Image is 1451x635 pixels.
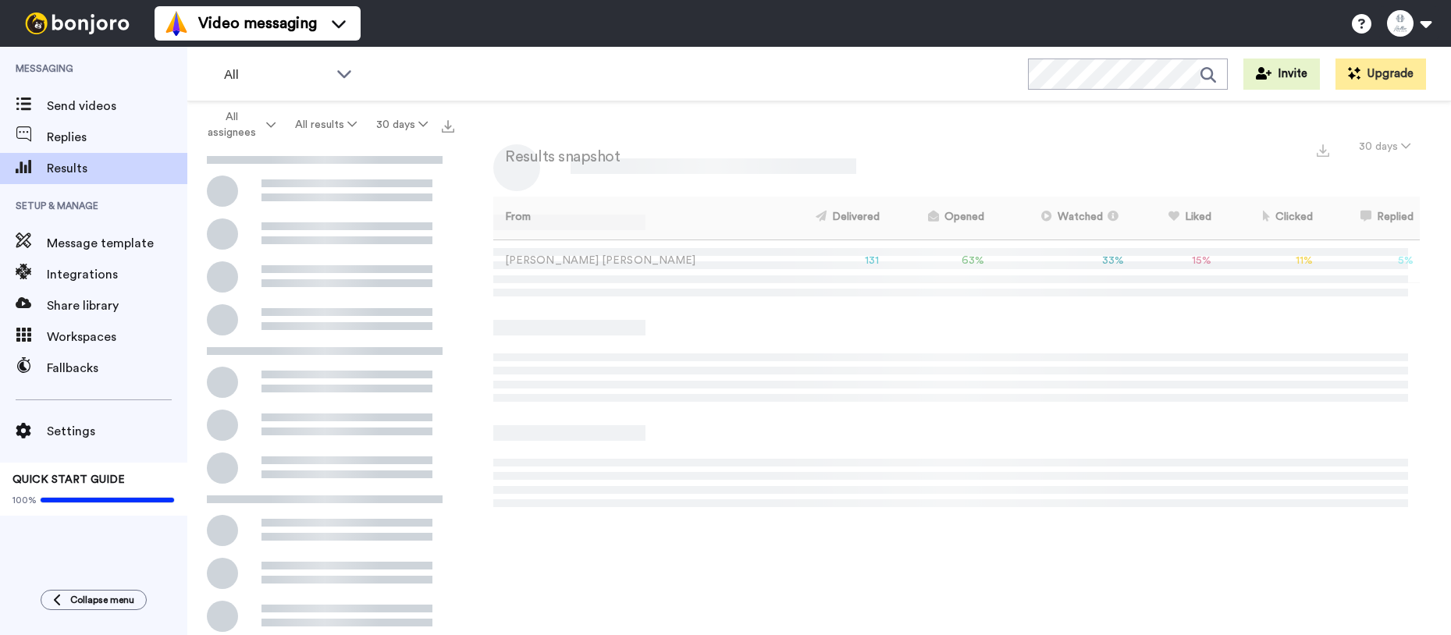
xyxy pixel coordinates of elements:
td: [PERSON_NAME] [PERSON_NAME] [493,239,770,282]
td: 11 % [1218,239,1319,282]
td: 33 % [990,239,1130,282]
td: 63 % [886,239,990,282]
button: Invite [1243,59,1320,90]
img: export.svg [1317,144,1329,157]
span: All assignees [200,109,263,140]
th: Delivered [770,197,886,239]
span: Video messaging [198,12,317,34]
th: Clicked [1218,197,1319,239]
span: 100% [12,494,37,506]
h2: Results snapshot [493,148,620,165]
button: 30 days [366,111,437,139]
button: Collapse menu [41,590,147,610]
span: Collapse menu [70,594,134,606]
td: 131 [770,239,886,282]
img: vm-color.svg [164,11,189,36]
span: Replies [47,128,187,147]
button: All assignees [190,103,286,147]
th: Opened [886,197,990,239]
span: Workspaces [47,328,187,346]
button: All results [286,111,367,139]
button: Export all results that match these filters now. [437,113,459,137]
span: QUICK START GUIDE [12,474,125,485]
th: From [493,197,770,239]
th: Watched [990,197,1130,239]
span: Integrations [47,265,187,284]
img: bj-logo-header-white.svg [19,12,136,34]
img: export.svg [442,120,454,133]
span: Share library [47,296,187,315]
button: Upgrade [1335,59,1426,90]
span: Results [47,159,187,178]
td: 15 % [1130,239,1218,282]
span: Send videos [47,97,187,115]
span: Fallbacks [47,359,187,378]
th: Liked [1130,197,1218,239]
th: Replied [1319,197,1420,239]
button: 30 days [1350,133,1420,161]
button: Export a summary of each team member’s results that match this filter now. [1312,138,1334,161]
span: Message template [47,234,187,253]
span: All [224,66,329,84]
td: 5 % [1319,239,1420,282]
span: Settings [47,422,187,441]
